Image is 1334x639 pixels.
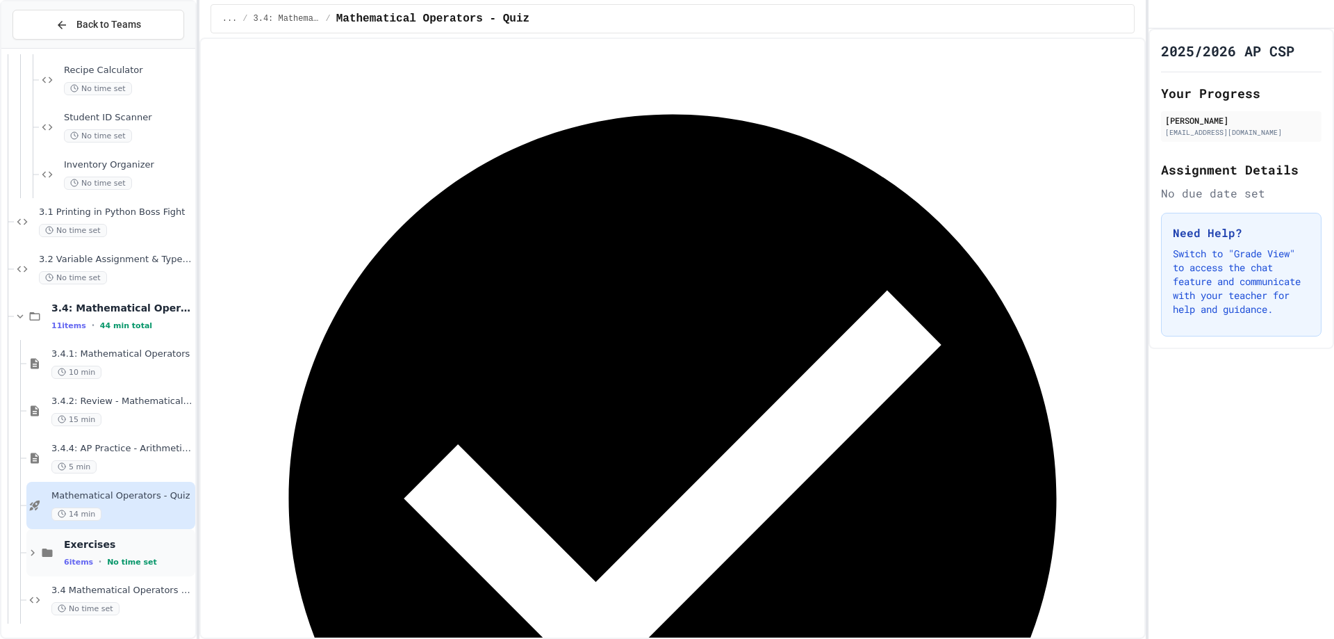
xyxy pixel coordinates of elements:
[100,321,152,330] span: 44 min total
[1165,127,1317,138] div: [EMAIL_ADDRESS][DOMAIN_NAME]
[39,254,192,266] span: 3.2 Variable Assignment & Type Boss Fight
[51,602,120,615] span: No time set
[326,13,331,24] span: /
[51,348,192,360] span: 3.4.1: Mathematical Operators
[1161,83,1321,103] h2: Your Progress
[39,224,107,237] span: No time set
[107,558,157,567] span: No time set
[1173,247,1310,316] p: Switch to "Grade View" to access the chat feature and communicate with your teacher for help and ...
[51,396,192,407] span: 3.4.2: Review - Mathematical Operators
[13,10,184,40] button: Back to Teams
[99,556,101,567] span: •
[51,413,101,426] span: 15 min
[76,17,141,32] span: Back to Teams
[51,490,192,502] span: Mathematical Operators - Quiz
[92,320,94,331] span: •
[254,13,320,24] span: 3.4: Mathematical Operators
[1161,185,1321,202] div: No due date set
[64,82,132,95] span: No time set
[222,13,238,24] span: ...
[51,585,192,597] span: 3.4 Mathematical Operators Boss Fight
[64,112,192,124] span: Student ID Scanner
[1161,41,1294,60] h1: 2025/2026 AP CSP
[51,508,101,521] span: 14 min
[1165,114,1317,127] div: [PERSON_NAME]
[51,460,97,474] span: 5 min
[64,177,132,190] span: No time set
[51,443,192,455] span: 3.4.4: AP Practice - Arithmetic Operators
[39,271,107,284] span: No time set
[1161,160,1321,179] h2: Assignment Details
[64,65,192,76] span: Recipe Calculator
[51,321,86,330] span: 11 items
[1173,225,1310,241] h3: Need Help?
[51,302,192,314] span: 3.4: Mathematical Operators
[64,159,192,171] span: Inventory Organizer
[336,10,529,27] span: Mathematical Operators - Quiz
[64,558,93,567] span: 6 items
[242,13,247,24] span: /
[64,129,132,143] span: No time set
[39,207,192,218] span: 3.1 Printing in Python Boss Fight
[64,538,192,551] span: Exercises
[51,366,101,379] span: 10 min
